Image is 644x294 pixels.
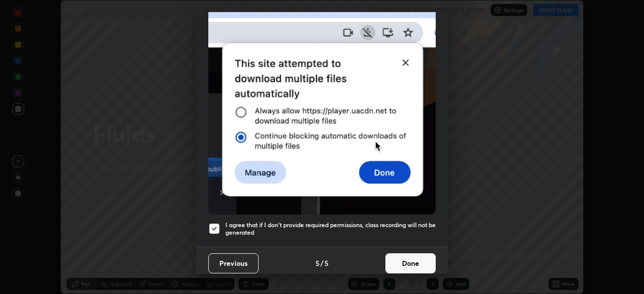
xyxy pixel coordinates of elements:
h4: / [320,258,324,268]
h4: 5 [315,258,319,268]
button: Done [385,253,436,273]
h5: I agree that if I don't provide required permissions, class recording will not be generated [225,221,436,237]
button: Previous [208,253,259,273]
h4: 5 [325,258,329,268]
